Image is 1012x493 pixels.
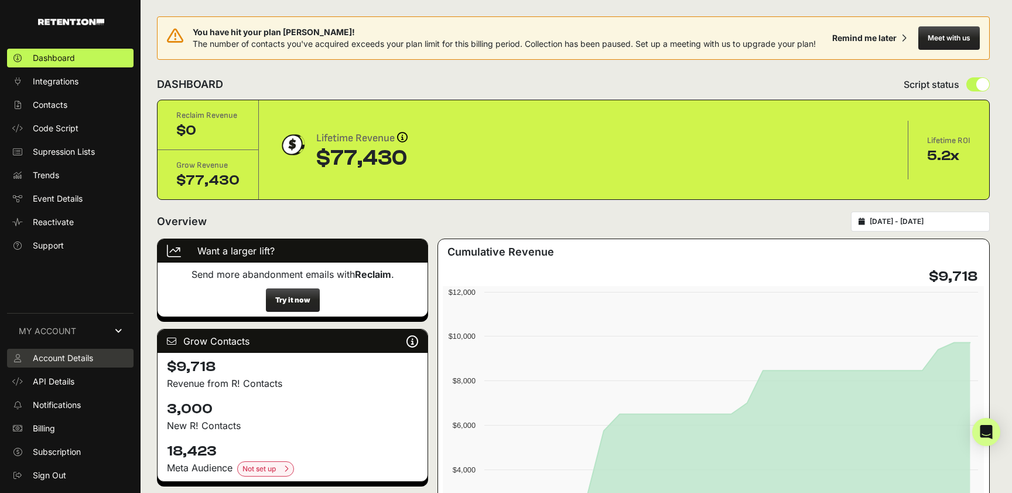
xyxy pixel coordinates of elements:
a: Dashboard [7,49,134,67]
a: Supression Lists [7,142,134,161]
a: Subscription [7,443,134,461]
div: Lifetime ROI [927,135,970,147]
p: Revenue from R! Contacts [167,376,418,390]
img: dollar-coin-05c43ed7efb7bc0c12610022525b4bbbb207c7efeef5aecc26f025e68dcafac9.png [278,130,307,159]
a: Sign Out [7,466,134,485]
div: Meta Audience [167,461,418,477]
text: $8,000 [453,376,476,385]
a: Integrations [7,72,134,91]
span: Support [33,240,64,251]
div: Grow Revenue [176,159,240,171]
a: API Details [7,372,134,391]
div: Lifetime Revenue [316,130,408,147]
strong: Reclaim [355,268,391,280]
div: $77,430 [176,171,240,190]
span: MY ACCOUNT [19,325,76,337]
a: Notifications [7,396,134,414]
a: Reactivate [7,213,134,232]
h4: 3,000 [167,400,418,419]
a: MY ACCOUNT [7,313,134,349]
text: $12,000 [449,288,476,297]
span: Code Script [33,123,78,134]
span: Dashboard [33,52,75,64]
div: Reclaim Revenue [176,110,240,121]
span: Script status [904,77,959,91]
span: Subscription [33,446,81,458]
div: $77,430 [316,147,408,170]
h4: $9,718 [167,358,418,376]
span: Notifications [33,399,81,411]
a: Event Details [7,189,134,208]
h4: $9,718 [929,267,977,286]
span: Billing [33,423,55,434]
button: Remind me later [828,28,911,49]
div: 5.2x [927,147,970,165]
a: Trends [7,166,134,185]
div: Open Intercom Messenger [972,418,1000,446]
span: Sign Out [33,470,66,481]
div: Want a larger lift? [158,239,428,263]
text: $6,000 [453,421,476,430]
strong: Try it now [275,295,310,304]
h2: DASHBOARD [157,76,223,93]
span: Supression Lists [33,146,95,158]
span: Integrations [33,76,78,87]
div: Remind me later [832,32,897,44]
h3: Cumulative Revenue [447,244,554,260]
div: $0 [176,121,240,140]
span: Event Details [33,193,83,205]
a: Contacts [7,96,134,114]
h2: Overview [157,213,207,230]
a: Billing [7,419,134,438]
span: Account Details [33,352,93,364]
img: Retention.com [38,19,104,25]
span: The number of contacts you've acquired exceeds your plan limit for this billing period. Collectio... [193,39,816,49]
span: API Details [33,376,74,387]
h4: 18,423 [167,442,418,461]
text: $4,000 [453,465,476,474]
a: Support [7,236,134,255]
span: Trends [33,169,59,181]
text: $10,000 [449,332,476,341]
button: Meet with us [918,26,980,50]
a: Code Script [7,119,134,138]
p: New R! Contacts [167,419,418,433]
span: You have hit your plan [PERSON_NAME]! [193,26,816,38]
span: Reactivate [33,216,74,228]
a: Account Details [7,349,134,368]
div: Grow Contacts [158,329,428,353]
p: Send more abandonment emails with . [167,267,418,281]
span: Contacts [33,99,67,111]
